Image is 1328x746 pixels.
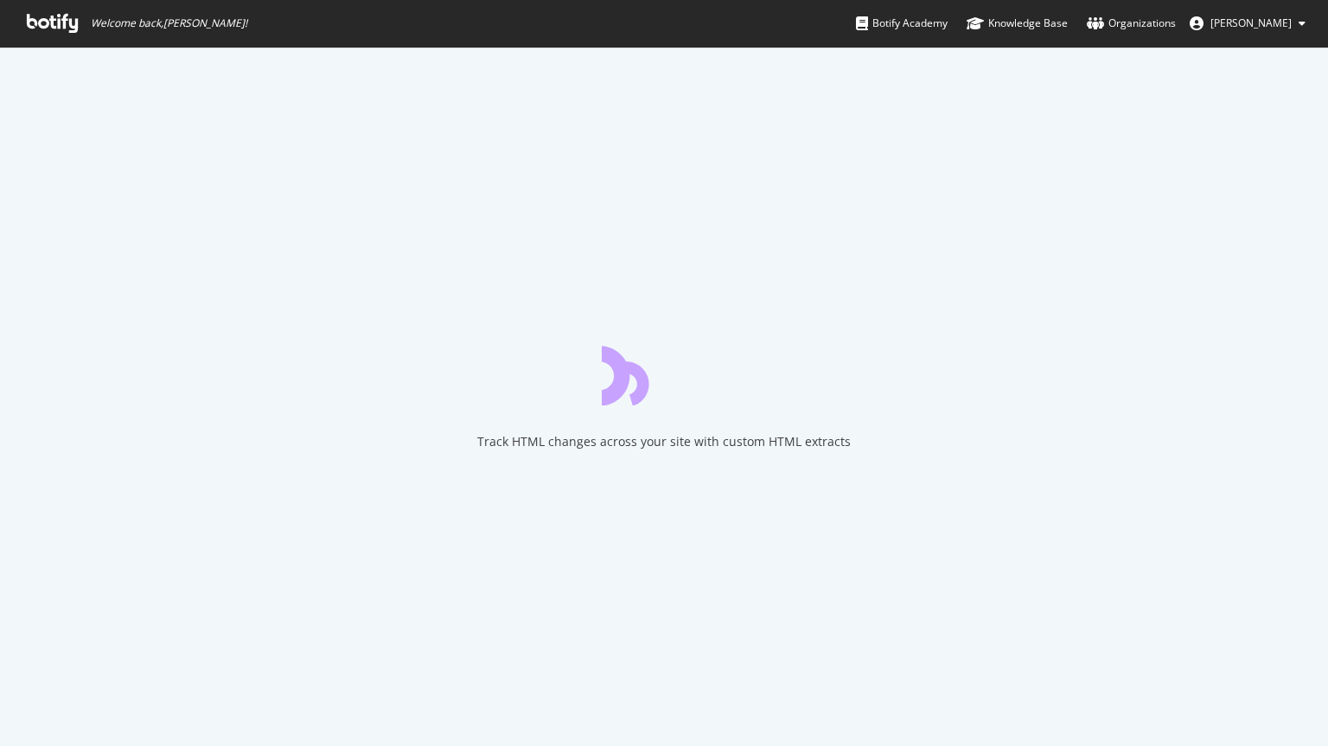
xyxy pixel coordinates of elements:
[1210,16,1292,30] span: Alex Keene
[1176,10,1319,37] button: [PERSON_NAME]
[477,433,851,450] div: Track HTML changes across your site with custom HTML extracts
[967,15,1068,32] div: Knowledge Base
[1087,15,1176,32] div: Organizations
[856,15,948,32] div: Botify Academy
[91,16,247,30] span: Welcome back, [PERSON_NAME] !
[602,343,726,405] div: animation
